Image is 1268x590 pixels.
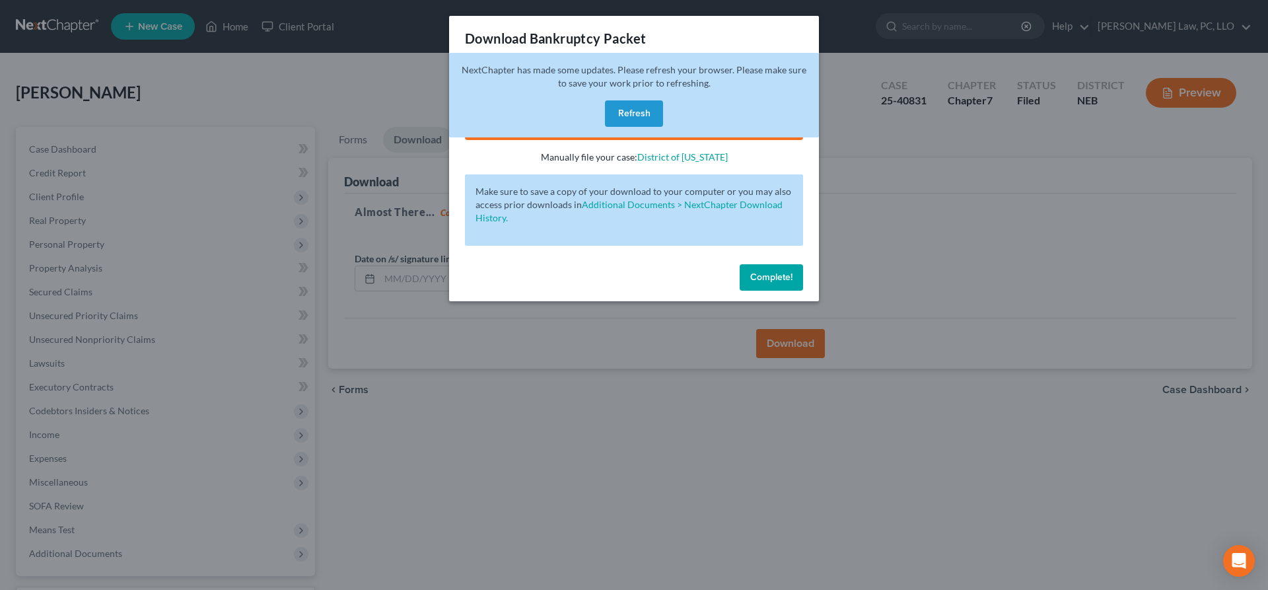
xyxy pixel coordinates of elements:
[740,264,803,291] button: Complete!
[465,151,803,164] p: Manually file your case:
[605,100,663,127] button: Refresh
[475,185,792,225] p: Make sure to save a copy of your download to your computer or you may also access prior downloads in
[637,151,728,163] a: District of [US_STATE]
[465,29,646,48] h3: Download Bankruptcy Packet
[475,199,783,223] a: Additional Documents > NextChapter Download History.
[462,64,806,89] span: NextChapter has made some updates. Please refresh your browser. Please make sure to save your wor...
[750,272,792,283] span: Complete!
[1223,545,1255,577] div: Open Intercom Messenger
